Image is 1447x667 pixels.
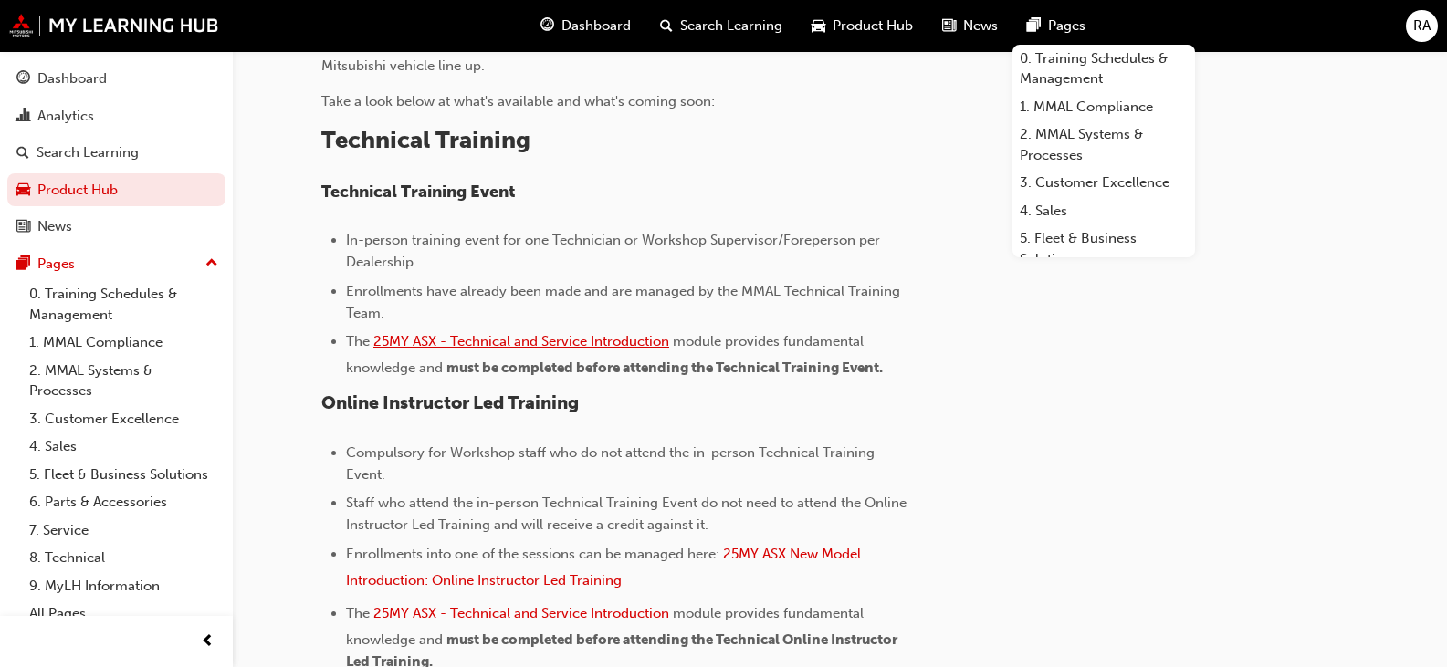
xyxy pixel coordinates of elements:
span: Product Hub [833,16,913,36]
a: 9. MyLH Information [22,572,225,600]
span: RA [1413,16,1431,36]
button: Pages [7,247,225,281]
a: 7. Service [22,516,225,545]
span: News [963,16,998,36]
a: 5. Fleet & Business Solutions [22,461,225,489]
a: 4. Sales [1012,197,1195,225]
a: news-iconNews [928,7,1012,45]
div: Pages [37,254,75,275]
a: Analytics [7,99,225,133]
img: mmal [9,14,219,37]
a: 1. MMAL Compliance [22,328,225,357]
span: news-icon [942,15,956,37]
span: Pages [1048,16,1085,36]
span: Online Instructor Led Training [321,392,579,413]
span: Enrollments into one of the sessions can be managed here: [346,546,719,562]
span: pages-icon [16,256,30,273]
a: 6. Parts & Accessories [22,488,225,516]
a: 3. Customer Excellence [1012,169,1195,197]
span: car-icon [16,182,30,199]
a: 0. Training Schedules & Management [1012,45,1195,93]
span: prev-icon [201,631,215,653]
span: news-icon [16,219,30,235]
a: 2. MMAL Systems & Processes [1012,120,1195,169]
span: must be completed before attending the Technical Training Event. [446,360,883,376]
a: 25MY ASX New Model Introduction: Online Instructor Led Training [346,546,865,589]
span: Staff who attend the in-person Technical Training Event do not need to attend the Online Instruct... [346,495,910,533]
a: 2. MMAL Systems & Processes [22,357,225,405]
span: In-person training event for one Technician or Workshop Supervisor/Foreperson per Dealership. [346,232,884,270]
a: 25MY ASX - Technical and Service Introduction [373,333,669,349]
span: Take a look below at what's available and what's coming soon: [321,93,715,109]
span: up-icon [205,252,218,276]
button: DashboardAnalyticsSearch LearningProduct HubNews [7,58,225,247]
span: Enrollments have already been made and are managed by the MMAL Technical Training Team. [346,283,904,321]
a: 5. Fleet & Business Solutions [1012,224,1195,273]
a: 8. Technical [22,544,225,572]
span: Dashboard [561,16,631,36]
span: guage-icon [16,71,30,88]
a: 4. Sales [22,433,225,461]
span: search-icon [16,145,29,162]
span: chart-icon [16,109,30,125]
span: The [346,333,370,349]
span: Technical Training [321,126,530,154]
a: guage-iconDashboard [526,7,645,45]
div: Analytics [37,106,94,127]
a: car-iconProduct Hub [797,7,928,45]
a: 25MY ASX - Technical and Service Introduction [373,605,669,621]
span: car-icon [812,15,825,37]
a: News [7,210,225,244]
a: All Pages [22,599,225,628]
span: Compulsory for Workshop staff who do not attend the in-person Technical Training Event. [346,444,878,483]
span: search-icon [660,15,673,37]
span: The [346,605,370,621]
div: Search Learning [37,142,139,163]
a: Dashboard [7,62,225,96]
a: Search Learning [7,136,225,170]
span: Search Learning [680,16,782,36]
span: Technical Training Event [321,182,515,202]
div: News [37,216,72,237]
a: pages-iconPages [1012,7,1100,45]
a: 0. Training Schedules & Management [22,280,225,328]
button: RA [1406,10,1438,42]
a: 3. Customer Excellence [22,405,225,433]
div: Dashboard [37,68,107,89]
span: guage-icon [540,15,554,37]
a: search-iconSearch Learning [645,7,797,45]
a: Product Hub [7,173,225,207]
a: 1. MMAL Compliance [1012,93,1195,121]
span: The MMAL Network Training Team is starting to ramp up our training offering to ensure Dealership ... [321,14,878,74]
span: pages-icon [1027,15,1041,37]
